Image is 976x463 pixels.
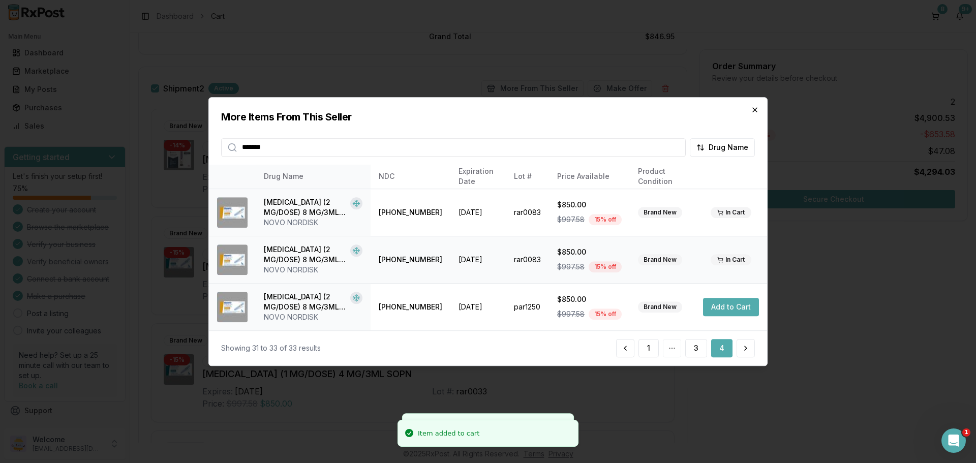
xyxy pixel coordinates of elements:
[264,312,362,322] div: NOVO NORDISK
[589,308,622,320] div: 15 % off
[506,189,549,236] td: rar0083
[589,261,622,272] div: 15 % off
[711,339,733,357] button: 4
[221,110,755,124] h2: More Items From This Seller
[450,284,506,331] td: [DATE]
[589,214,622,225] div: 15 % off
[557,247,622,257] div: $850.00
[690,138,755,157] button: Drug Name
[557,200,622,210] div: $850.00
[638,301,682,313] div: Brand New
[450,189,506,236] td: [DATE]
[962,428,970,437] span: 1
[371,284,450,331] td: [PHONE_NUMBER]
[941,428,966,453] iframe: Intercom live chat
[638,207,682,218] div: Brand New
[557,262,585,272] span: $997.58
[450,236,506,284] td: [DATE]
[217,292,248,322] img: Ozempic (2 MG/DOSE) 8 MG/3ML SOPN
[256,165,371,189] th: Drug Name
[711,207,751,218] div: In Cart
[549,165,630,189] th: Price Available
[264,244,346,265] div: [MEDICAL_DATA] (2 MG/DOSE) 8 MG/3ML SOPN
[703,298,759,316] button: Add to Cart
[709,142,748,152] span: Drug Name
[506,236,549,284] td: rar0083
[711,254,751,265] div: In Cart
[264,218,362,228] div: NOVO NORDISK
[217,244,248,275] img: Ozempic (2 MG/DOSE) 8 MG/3ML SOPN
[685,339,707,357] button: 3
[217,197,248,228] img: Ozempic (2 MG/DOSE) 8 MG/3ML SOPN
[371,165,450,189] th: NDC
[638,254,682,265] div: Brand New
[264,292,346,312] div: [MEDICAL_DATA] (2 MG/DOSE) 8 MG/3ML SOPN
[557,214,585,225] span: $997.58
[557,309,585,319] span: $997.58
[506,284,549,331] td: par1250
[630,165,695,189] th: Product Condition
[371,236,450,284] td: [PHONE_NUMBER]
[221,343,321,353] div: Showing 31 to 33 of 33 results
[264,265,362,275] div: NOVO NORDISK
[506,165,549,189] th: Lot #
[557,294,622,304] div: $850.00
[264,197,346,218] div: [MEDICAL_DATA] (2 MG/DOSE) 8 MG/3ML SOPN
[638,339,659,357] button: 1
[450,165,506,189] th: Expiration Date
[371,189,450,236] td: [PHONE_NUMBER]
